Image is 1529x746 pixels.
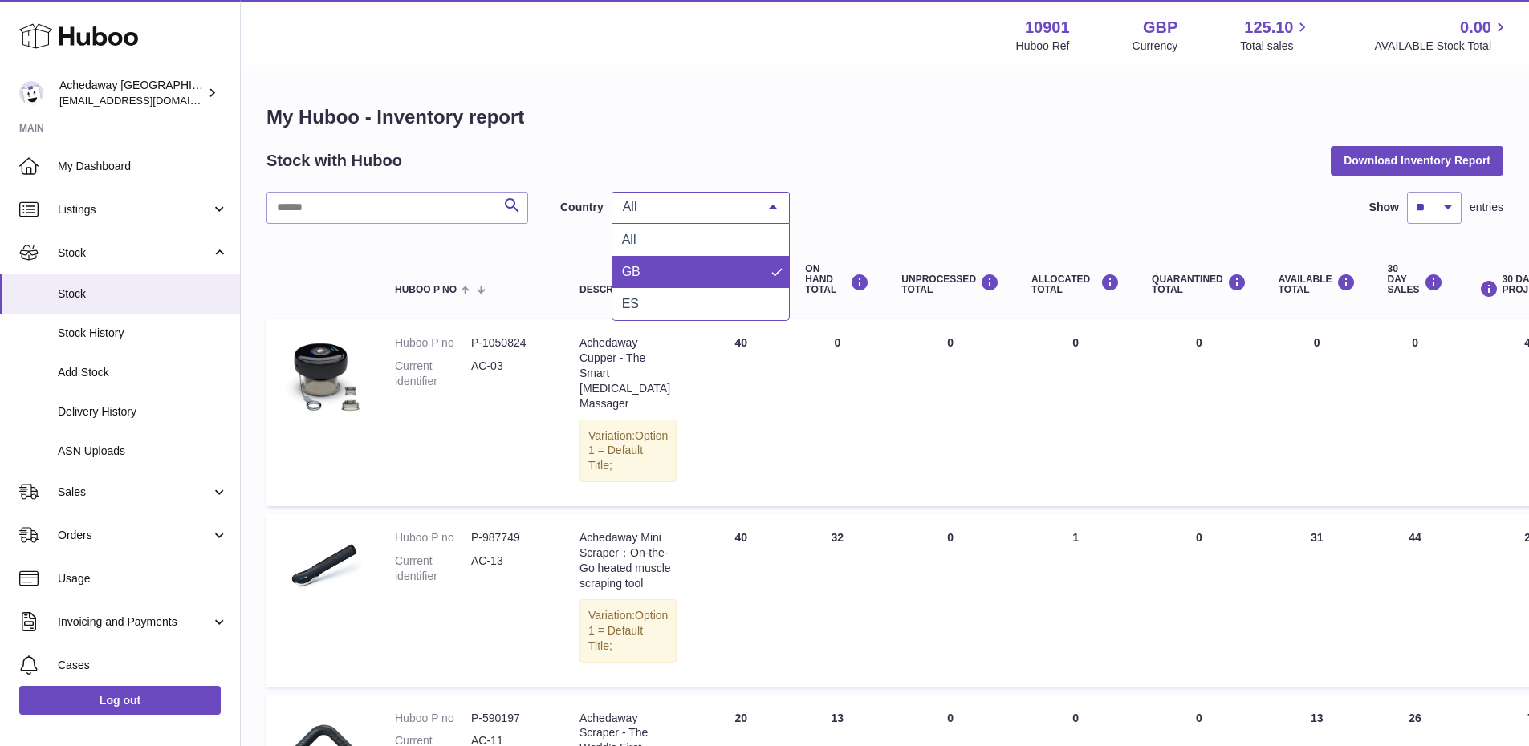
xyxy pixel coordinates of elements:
div: AVAILABLE Total [1279,274,1356,295]
span: [EMAIL_ADDRESS][DOMAIN_NAME] [59,94,236,107]
a: 125.10 Total sales [1240,17,1311,54]
div: Achedaway [GEOGRAPHIC_DATA] [59,78,204,108]
span: Option 1 = Default Title; [588,609,668,652]
td: 40 [693,514,789,686]
td: 1 [1015,514,1136,686]
div: 30 DAY SALES [1388,264,1443,296]
img: product image [283,335,363,416]
div: ON HAND Total [805,264,869,296]
span: All [619,199,757,215]
div: ALLOCATED Total [1031,274,1120,295]
span: Cases [58,658,228,673]
span: Stock [58,286,228,302]
span: Sales [58,484,211,500]
td: 0 [1263,319,1372,506]
span: Invoicing and Payments [58,614,211,630]
strong: 10901 [1025,17,1070,39]
dt: Huboo P no [395,711,471,726]
span: ES [622,297,639,310]
span: My Dashboard [58,159,228,174]
dd: AC-03 [471,359,547,389]
dt: Current identifier [395,359,471,389]
span: ASN Uploads [58,444,228,459]
span: Stock [58,245,211,261]
dd: P-590197 [471,711,547,726]
img: product image [283,530,363,610]
label: Country [560,200,604,215]
span: Option 1 = Default Title; [588,429,668,472]
span: Stock History [58,326,228,341]
td: 0 [885,514,1015,686]
span: Total sales [1240,39,1311,54]
span: Delivery History [58,404,228,420]
dd: AC-13 [471,553,547,584]
span: Usage [58,571,228,586]
span: GB [622,265,640,278]
div: Currency [1133,39,1178,54]
td: 0 [1372,319,1459,506]
td: 0 [789,319,885,506]
label: Show [1369,200,1399,215]
td: 44 [1372,514,1459,686]
td: 32 [789,514,885,686]
span: Listings [58,202,211,217]
span: Huboo P no [395,285,457,295]
span: AVAILABLE Stock Total [1374,39,1510,54]
h1: My Huboo - Inventory report [266,104,1503,130]
button: Download Inventory Report [1331,146,1503,175]
div: Variation: [579,420,677,483]
div: Achedaway Cupper - The Smart [MEDICAL_DATA] Massager [579,335,677,411]
span: 125.10 [1244,17,1293,39]
span: 0 [1196,712,1202,724]
a: Log out [19,686,221,715]
a: 0.00 AVAILABLE Stock Total [1374,17,1510,54]
img: admin@newpb.co.uk [19,81,43,105]
dd: P-1050824 [471,335,547,351]
td: 40 [693,319,789,506]
div: UNPROCESSED Total [901,274,999,295]
div: Achedaway Mini Scraper：On-the-Go heated muscle scraping tool [579,530,677,591]
td: 0 [885,319,1015,506]
dt: Huboo P no [395,335,471,351]
span: 0 [1196,336,1202,349]
h2: Stock with Huboo [266,150,402,172]
dt: Current identifier [395,553,471,584]
dt: Huboo P no [395,530,471,545]
span: All [622,233,636,246]
div: Huboo Ref [1016,39,1070,54]
span: 0 [1196,531,1202,544]
span: 0.00 [1460,17,1491,39]
span: entries [1470,200,1503,215]
span: Add Stock [58,365,228,380]
div: QUARANTINED Total [1152,274,1246,295]
span: Description [579,285,645,295]
dd: P-987749 [471,530,547,545]
td: 0 [1015,319,1136,506]
span: Orders [58,528,211,543]
div: Variation: [579,599,677,663]
td: 31 [1263,514,1372,686]
strong: GBP [1143,17,1177,39]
